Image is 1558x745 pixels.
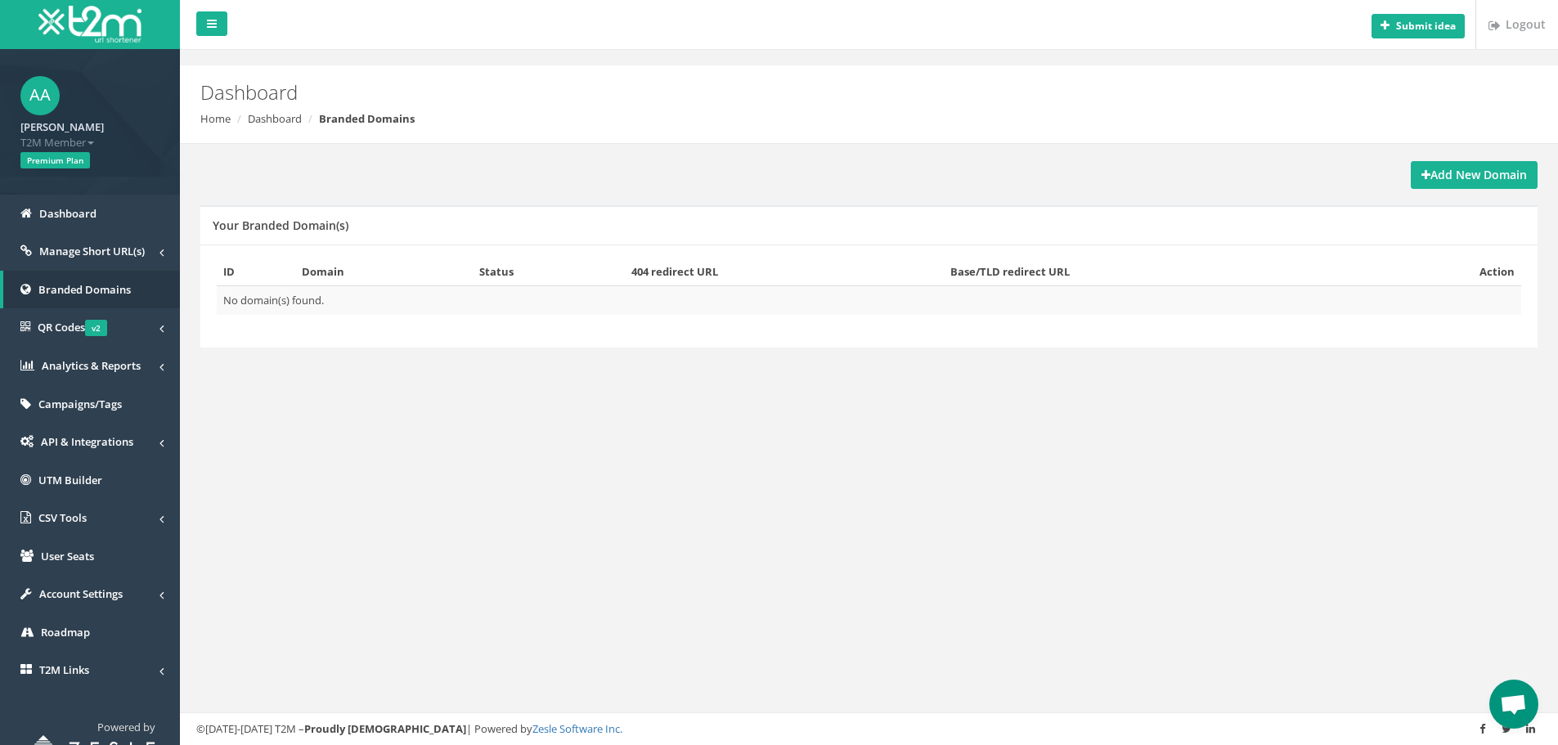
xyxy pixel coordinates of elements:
img: T2M [38,6,141,43]
span: API & Integrations [41,434,133,449]
span: Account Settings [39,586,123,601]
button: Submit idea [1372,14,1465,38]
strong: Add New Domain [1421,167,1527,182]
span: AA [20,76,60,115]
th: Status [473,258,624,286]
span: T2M Links [39,662,89,677]
th: Action [1367,258,1521,286]
div: ©[DATE]-[DATE] T2M – | Powered by [196,721,1542,737]
span: Branded Domains [38,282,131,297]
th: Domain [295,258,473,286]
strong: [PERSON_NAME] [20,119,104,134]
a: Dashboard [248,111,302,126]
b: Submit idea [1396,19,1456,33]
a: Home [200,111,231,126]
th: 404 redirect URL [625,258,944,286]
strong: Proudly [DEMOGRAPHIC_DATA] [304,721,466,736]
a: Add New Domain [1411,161,1538,189]
span: Analytics & Reports [42,358,141,373]
a: Zesle Software Inc. [532,721,622,736]
span: v2 [85,320,107,336]
h2: Dashboard [200,82,1311,103]
span: Powered by [97,720,155,734]
span: User Seats [41,549,94,563]
span: CSV Tools [38,510,87,525]
span: QR Codes [38,320,107,334]
strong: Branded Domains [319,111,415,126]
th: Base/TLD redirect URL [944,258,1367,286]
a: [PERSON_NAME] T2M Member [20,115,159,150]
span: T2M Member [20,135,159,150]
span: UTM Builder [38,473,102,487]
span: Dashboard [39,206,97,221]
span: Manage Short URL(s) [39,244,145,258]
div: Open chat [1489,680,1538,729]
span: Roadmap [41,625,90,640]
td: No domain(s) found. [217,286,1521,315]
span: Campaigns/Tags [38,397,122,411]
span: Premium Plan [20,152,90,168]
h5: Your Branded Domain(s) [213,219,348,231]
th: ID [217,258,295,286]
